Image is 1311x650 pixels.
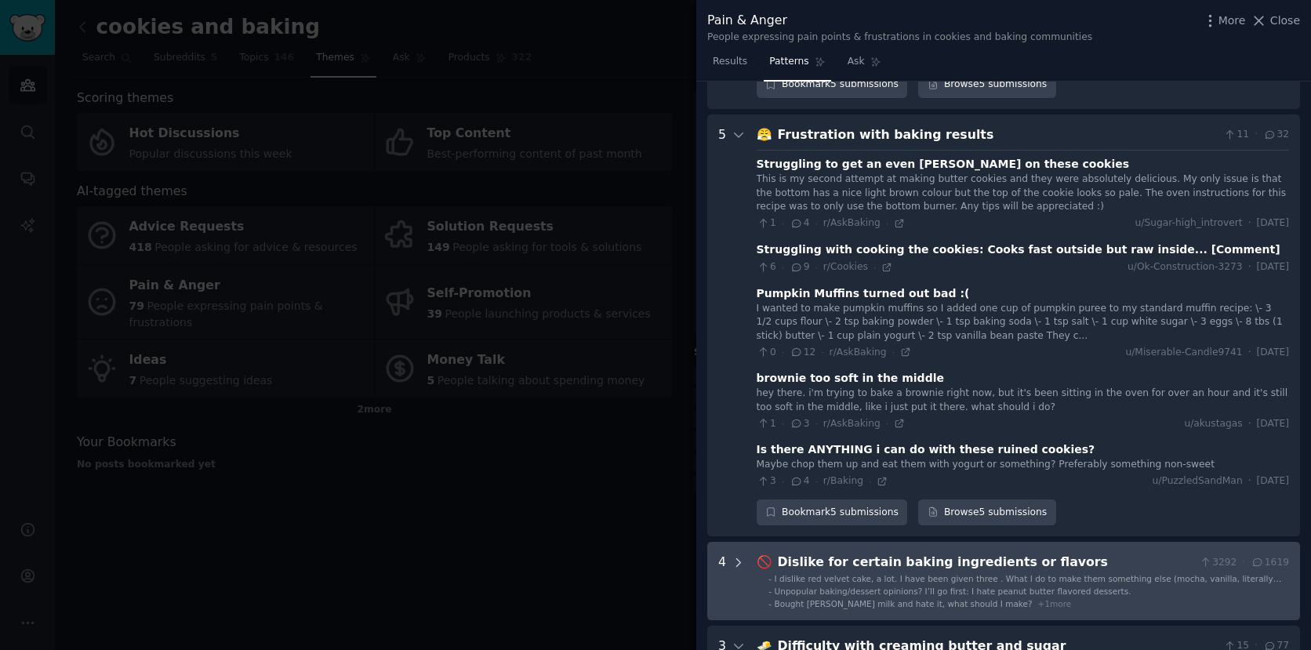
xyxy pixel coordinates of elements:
div: brownie too soft in the middle [757,370,944,387]
span: · [815,476,817,487]
span: u/akustagas [1184,417,1242,431]
div: Is there ANYTHING i can do with these ruined cookies? [757,441,1095,458]
span: 3 [757,474,776,488]
span: · [1248,346,1251,360]
span: · [886,218,888,229]
span: 4 [790,216,809,231]
div: I wanted to make pumpkin muffins so I added one cup of pumpkin puree to my standard muffin recipe... [757,302,1289,343]
span: 3 [790,417,809,431]
div: - [768,586,772,597]
span: · [815,218,817,229]
a: Results [707,49,753,82]
div: This is my second attempt at making butter cookies and they were absolutely delicious. My only is... [757,172,1289,214]
span: · [1248,474,1251,488]
div: Bookmark 5 submissions [757,499,908,526]
div: Dislike for certain baking ingredients or flavors [778,553,1193,572]
span: r/Baking [823,475,863,486]
span: · [1248,260,1251,274]
span: [DATE] [1257,474,1289,488]
div: Maybe chop them up and eat them with yogurt or something? Preferably something non-sweet [757,458,1289,472]
span: u/Miserable-Candle9741 [1125,346,1242,360]
div: Struggling to get an even [PERSON_NAME] on these cookies [757,156,1129,172]
div: Frustration with baking results [778,125,1218,145]
button: Bookmark5 submissions [757,71,908,98]
a: Patterns [764,49,830,82]
div: hey there. i'm trying to bake a brownie right now, but it's been sitting in the oven for over an ... [757,387,1289,414]
span: 3292 [1199,556,1237,570]
span: 6 [757,260,776,274]
span: Patterns [769,55,808,69]
span: · [1255,128,1258,142]
span: 1 [757,216,776,231]
span: 32 [1263,128,1289,142]
span: · [782,218,784,229]
span: 1619 [1251,556,1289,570]
span: 🚫 [757,554,772,569]
span: r/Cookies [823,261,868,272]
span: · [782,418,784,429]
button: More [1202,13,1246,29]
span: 11 [1223,128,1249,142]
span: · [782,262,784,273]
span: Unpopular baking/dessert opinions? I’ll go first: I hate peanut butter flavored desserts. [775,586,1131,596]
span: · [1248,216,1251,231]
div: - [768,598,772,609]
div: People expressing pain points & frustrations in cookies and baking communities [707,31,1092,45]
span: r/AskBaking [830,347,887,358]
span: · [815,262,817,273]
span: 4 [790,474,809,488]
span: · [869,476,871,487]
span: u/Sugar-high_introvert [1135,216,1243,231]
span: Ask [848,55,865,69]
span: r/AskBaking [823,418,881,429]
button: Bookmark5 submissions [757,499,908,526]
span: Bought [PERSON_NAME] milk and hate it, what should I make? [775,599,1033,608]
span: 0 [757,346,776,360]
div: Struggling with cooking the cookies: Cooks fast outside but raw inside... [Comment] [757,241,1280,258]
div: Pumpkin Muffins turned out bad :( [757,285,970,302]
span: [DATE] [1257,216,1289,231]
span: + 1 more [1038,599,1072,608]
span: u/Ok-Construction-3273 [1128,260,1243,274]
span: [DATE] [1257,346,1289,360]
span: · [821,347,823,358]
span: 12 [790,346,815,360]
span: 😤 [757,127,772,142]
div: Pain & Anger [707,11,1092,31]
span: · [886,418,888,429]
a: Ask [842,49,887,82]
a: Browse5 submissions [918,71,1055,98]
span: · [782,347,784,358]
span: r/AskBaking [823,217,881,228]
span: · [873,262,876,273]
span: 1 [757,417,776,431]
span: More [1218,13,1246,29]
span: · [1242,556,1245,570]
span: · [892,347,895,358]
div: 5 [718,125,726,526]
span: · [815,418,817,429]
span: · [1248,417,1251,431]
a: Browse5 submissions [918,499,1055,526]
div: - [768,573,772,584]
span: · [782,476,784,487]
span: 9 [790,260,809,274]
span: [DATE] [1257,417,1289,431]
span: u/PuzzledSandMan [1153,474,1243,488]
span: [DATE] [1257,260,1289,274]
span: Close [1270,13,1300,29]
span: Results [713,55,747,69]
button: Close [1251,13,1300,29]
span: I dislike red velvet cake, a lot. I have been given three . What I do to make them something else... [775,574,1282,594]
div: 4 [718,553,726,609]
div: Bookmark 5 submissions [757,71,908,98]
